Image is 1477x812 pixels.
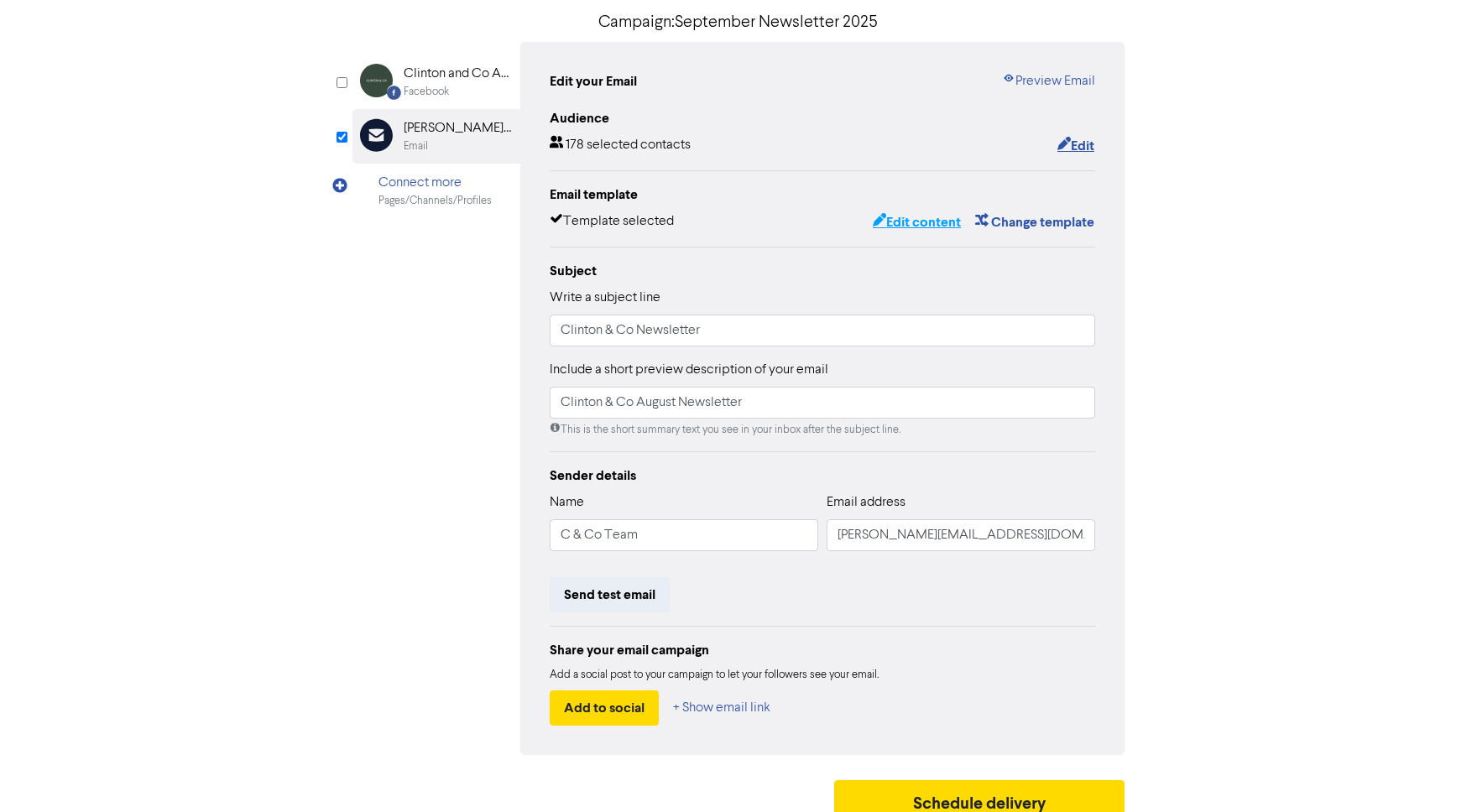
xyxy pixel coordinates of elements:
[550,360,828,380] label: Include a short preview description of your email
[672,690,771,726] button: + Show email link
[352,164,520,218] div: Connect morePages/Channels/Profiles
[827,492,906,513] label: Email address
[352,10,1125,35] p: Campaign: September Newsletter 2025
[404,84,449,100] div: Facebook
[974,211,1095,233] button: Change template
[1393,731,1477,812] iframe: Chat Widget
[550,466,1095,486] div: Sender details
[378,173,492,193] div: Connect more
[352,55,520,109] div: Facebook Clinton and Co AccountingFacebook
[1057,135,1095,157] button: Edit
[360,64,393,97] img: Facebook
[404,118,511,138] div: [PERSON_NAME] & C & Co Team
[550,71,637,91] div: Edit your Email
[550,640,1095,660] div: Share your email campaign
[550,577,670,612] button: Send test email
[550,135,691,157] div: 178 selected contacts
[378,193,492,209] div: Pages/Channels/Profiles
[404,64,511,84] div: Clinton and Co Accounting
[550,667,1095,684] div: Add a social post to your campaign to let your followers see your email.
[550,261,1095,281] div: Subject
[550,211,674,233] div: Template selected
[550,690,659,726] button: Add to social
[872,211,962,233] button: Edit content
[404,138,428,154] div: Email
[550,108,1095,128] div: Audience
[550,288,660,308] label: Write a subject line
[352,109,520,164] div: [PERSON_NAME] & C & Co TeamEmail
[550,492,584,513] label: Name
[550,185,1095,205] div: Email template
[550,422,1095,438] div: This is the short summary text you see in your inbox after the subject line.
[1002,71,1095,91] a: Preview Email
